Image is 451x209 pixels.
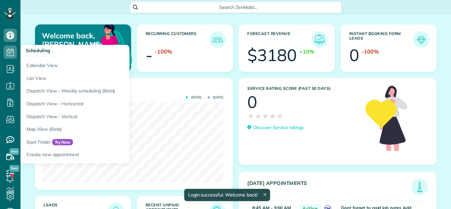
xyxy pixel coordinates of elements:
span: New [10,148,19,155]
span: [DATE] [208,96,223,99]
span: Try Now [52,139,73,146]
img: dashboard_welcome-42a62b7d889689a78055ac9021e634bf52bae3f8056760290aed330b23ab8690.png [69,17,133,81]
div: +10% [299,48,314,55]
div: -100% [362,48,379,55]
div: Login successful. Welcome back! [184,189,270,201]
a: Spot FinderTry Now [20,136,186,149]
h3: Service Rating score (past 30 days) [247,86,359,91]
span: ★ [276,110,284,122]
span: ★ [247,110,255,122]
h3: [DATE] Appointments [247,180,411,195]
span: ★ [269,110,276,122]
span: Scheduling [26,48,50,53]
h3: Actual Revenue this month [44,87,226,92]
img: icon_form_leads-04211a6a04a5b2264e4ee56bc0799ec3eb69b7e499cbb523a139df1d13a81ae0.png [415,33,428,46]
img: icon_todays_appointments-901f7ab196bb0bea1936b74009e4eb5ffbc2d2711fa7634e0d609ed5ef32b18b.png [413,180,426,193]
a: Create new appointment [20,148,186,163]
h3: Forecast Revenue [247,31,311,48]
span: [DATE] [186,96,201,99]
p: Welcome back, [PERSON_NAME]! [42,31,99,49]
a: Dispatch View - Horizontal [20,97,186,110]
div: - [146,47,153,63]
span: ★ [262,110,269,122]
h3: Recurring Customers [146,31,210,48]
img: icon_recurring_customers-cf858462ba22bcd05b5a5880d41d6543d210077de5bb9ebc9590e49fd87d84ed.png [211,33,224,46]
div: $3180 [247,47,297,63]
div: 0 [247,94,257,110]
a: Map View (Beta) [20,123,186,136]
a: Dispatch View - Weekly scheduling (Beta) [20,85,186,97]
a: Calendar View [20,57,186,72]
a: Discover Service ratings [247,124,304,131]
a: List View [20,72,186,85]
span: New [10,165,19,172]
h3: Instant Booking Form Leads [349,31,413,48]
div: -100% [155,48,172,55]
span: ★ [255,110,262,122]
a: Dispatch View - Vertical [20,110,186,123]
p: Discover Service ratings [253,124,304,131]
img: icon_forecast_revenue-8c13a41c7ed35a8dcfafea3cbb826a0462acb37728057bba2d056411b612bbbe.png [313,33,326,46]
div: 0 [349,47,359,63]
